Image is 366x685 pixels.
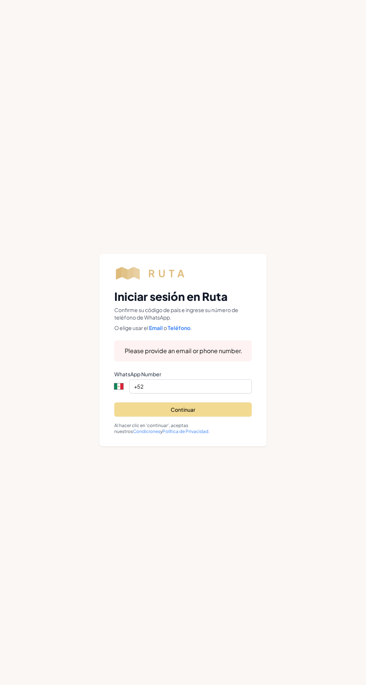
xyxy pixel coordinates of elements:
[167,324,190,331] a: Teléfono
[125,346,246,355] div: Please provide an email or phone number.
[162,429,210,434] a: Política de Privacidad.
[114,266,194,281] img: Workflow
[114,370,252,378] label: WhatsApp Number
[114,324,252,331] p: O elige usar el o .
[114,290,252,303] h2: Iniciar sesión en Ruta
[148,324,164,331] a: Email
[114,306,252,321] p: Confirme su código de país e ingrese su número de teléfono de WhatsApp.
[129,379,252,393] input: Enter phone number
[133,429,160,434] a: Condiciones
[114,402,252,417] button: Continuar
[114,423,252,435] p: Al hacer clic en 'continuar', aceptas nuestros y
